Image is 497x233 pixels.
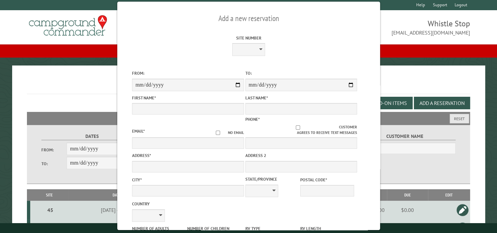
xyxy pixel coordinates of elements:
[257,125,339,130] input: Customer agrees to receive text messages
[245,176,299,182] label: State/Province
[208,130,244,136] label: No email
[245,225,299,232] label: RV Type
[30,189,68,201] th: Site
[300,225,354,232] label: RV Length
[245,152,357,159] label: Address 2
[132,201,244,207] label: Country
[450,114,469,123] button: Reset
[27,13,109,39] img: Campground Commander
[27,76,470,94] h1: Reservations
[132,12,365,25] h2: Add a new reservation
[132,177,244,183] label: City
[245,116,260,122] label: Phone
[132,95,244,101] label: First Name
[33,207,67,213] div: 45
[354,133,456,140] label: Customer Name
[245,124,357,136] label: Customer agrees to receive text messages
[68,189,167,201] th: Dates
[356,97,413,109] button: Edit Add-on Items
[132,128,145,134] label: Email
[187,225,240,232] label: Number of Children
[70,207,166,213] div: [DATE] - [DATE]
[41,133,144,140] label: Dates
[192,35,304,41] label: Site Number
[132,70,244,76] label: From:
[132,225,186,232] label: Number of Adults
[132,152,244,159] label: Address
[41,147,67,153] label: From:
[414,97,470,109] button: Add a Reservation
[300,177,354,183] label: Postal Code
[387,189,428,201] th: Due
[41,161,67,167] label: To:
[245,70,357,76] label: To:
[27,112,470,124] h2: Filters
[245,95,357,101] label: Last Name
[208,131,228,135] input: No email
[387,201,428,219] td: $0.00
[428,189,470,201] th: Edit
